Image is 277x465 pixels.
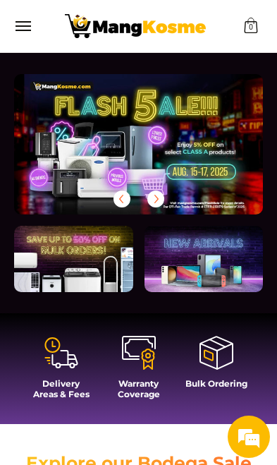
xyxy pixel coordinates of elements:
[106,183,137,215] button: Previous
[65,14,206,38] img: Mang Kosme: Your Home Appliances Warehouse Sale Partner!
[107,334,171,410] a: Warranty Coverage
[30,378,93,399] h4: Delivery Areas & Fees
[107,378,171,399] h4: Warranty Coverage
[30,334,93,410] a: Delivery Areas & Fees
[247,25,255,30] span: 0
[140,183,171,215] button: Next
[185,378,248,389] h4: Bulk Ordering
[185,334,248,399] a: Bulk Ordering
